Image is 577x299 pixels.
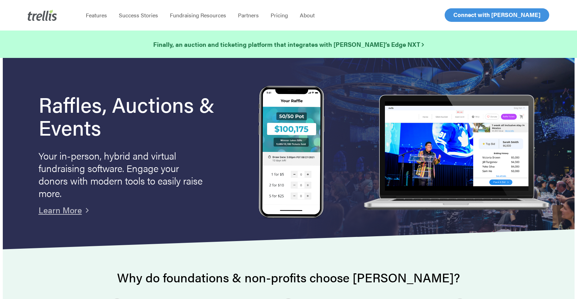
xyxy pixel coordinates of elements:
a: Learn More [39,204,82,216]
span: Partners [238,11,259,19]
span: About [300,11,315,19]
span: Connect with [PERSON_NAME] [453,10,541,19]
span: Fundraising Resources [170,11,226,19]
a: Finally, an auction and ticketing platform that integrates with [PERSON_NAME]’s Edge NXT [153,40,424,49]
h2: Why do foundations & non-profits choose [PERSON_NAME]? [39,271,539,284]
span: Features [86,11,107,19]
img: Trellis [28,10,57,21]
a: Success Stories [113,12,164,19]
span: Success Stories [119,11,158,19]
h1: Raffles, Auctions & Events [39,93,236,138]
img: Trellis Raffles, Auctions and Event Fundraising [258,86,324,220]
a: Connect with [PERSON_NAME] [445,8,549,22]
a: Fundraising Resources [164,12,232,19]
a: Features [80,12,113,19]
a: Partners [232,12,265,19]
a: About [294,12,321,19]
a: Pricing [265,12,294,19]
img: rafflelaptop_mac_optim.png [360,95,552,211]
p: Your in-person, hybrid and virtual fundraising software. Engage your donors with modern tools to ... [39,149,205,199]
span: Pricing [271,11,288,19]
